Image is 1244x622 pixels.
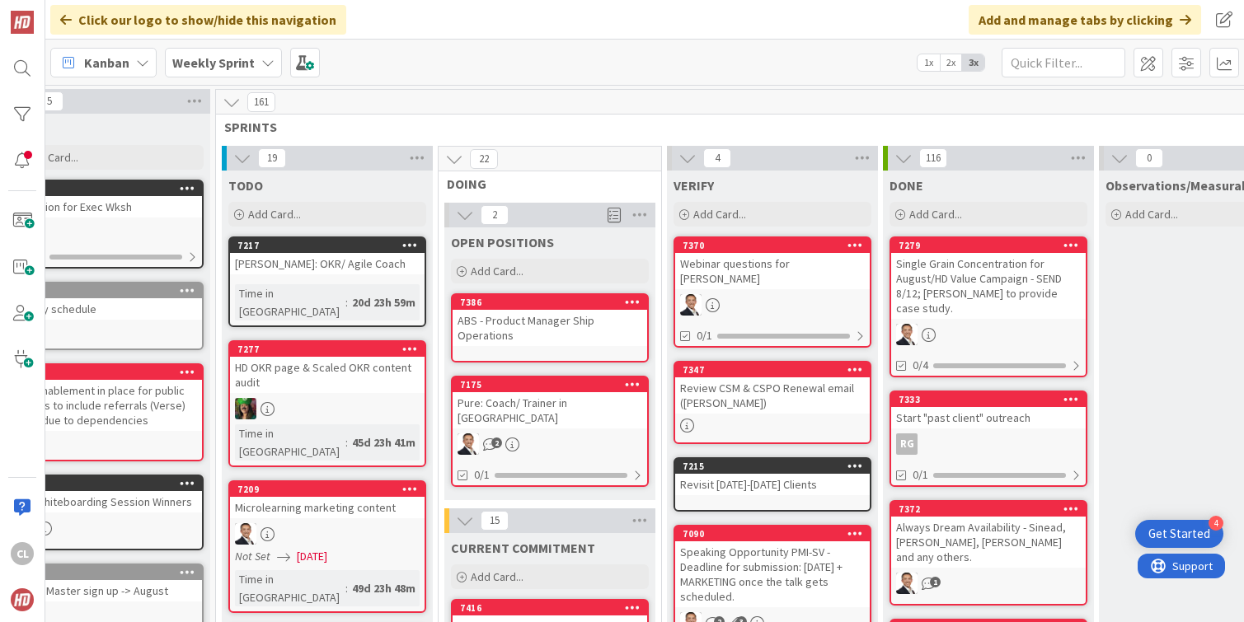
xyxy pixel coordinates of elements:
[230,342,425,357] div: 7277
[470,149,498,169] span: 22
[247,92,275,112] span: 161
[230,253,425,274] div: [PERSON_NAME]: OKR/ Agile Coach
[235,570,345,606] div: Time in [GEOGRAPHIC_DATA]
[674,361,871,444] a: 7347Review CSM & CSPO Renewal email ([PERSON_NAME])
[235,398,256,419] img: SL
[890,391,1087,487] a: 7333Start "past client" outreachRG0/1
[35,91,63,111] span: 5
[15,183,202,194] div: 6661
[248,207,301,222] span: Add Card...
[1135,148,1163,168] span: 0
[451,234,554,250] span: OPEN POSITIONS
[453,295,647,346] div: 7386ABS - Product Manager Ship Operations
[348,293,420,311] div: 20d 23h 59m
[891,433,1086,455] div: RG
[237,484,425,495] div: 7209
[6,180,204,269] a: 6661Execution for Exec Wksh
[451,540,595,556] span: CURRENT COMMITMENT
[675,362,870,377] div: 7347
[447,175,641,192] span: DOING
[675,541,870,607] div: Speaking Opportunity PMI-SV - Deadline for submission: [DATE] + MARKETING once the talk gets sche...
[899,394,1086,405] div: 7333
[6,282,204,350] a: 5982Weekly schedule
[891,392,1086,407] div: 7333
[474,466,490,484] span: 0/1
[230,482,425,497] div: 7209
[230,357,425,393] div: HD OKR page & Scaled OKR content audit
[896,324,918,345] img: SL
[11,542,34,565] div: CL
[683,461,870,472] div: 7215
[7,476,202,491] div: 6332
[962,54,984,71] span: 3x
[891,392,1086,428] div: 7333Start "past client" outreach
[7,196,202,217] div: Execution for Exec Wksh
[1125,207,1178,222] span: Add Card...
[235,523,256,545] img: SL
[899,240,1086,251] div: 7279
[899,503,1086,515] div: 7372
[471,569,523,584] span: Add Card...
[7,476,202,512] div: 6332Pick Whiteboarding Session Winners
[7,565,202,580] div: 919
[84,53,129,72] span: Kanban
[228,177,263,194] span: TODO
[683,240,870,251] div: 7370
[1135,520,1223,548] div: Open Get Started checklist, remaining modules: 4
[345,579,348,597] span: :
[891,502,1086,517] div: 7372
[675,474,870,495] div: Revisit [DATE]-[DATE] Clients
[258,148,286,168] span: 19
[15,367,202,378] div: 5525
[235,284,345,320] div: Time in [GEOGRAPHIC_DATA]
[453,310,647,346] div: ABS - Product Manager Ship Operations
[7,365,202,431] div: 5525Text enablement in place for public classes to include referrals (Verse) Delay due to depende...
[228,340,426,467] a: 7277HD OKR page & Scaled OKR content auditSLTime in [GEOGRAPHIC_DATA]:45d 23h 41m
[697,327,712,344] span: 0/1
[940,54,962,71] span: 2x
[909,207,962,222] span: Add Card...
[7,298,202,320] div: Weekly schedule
[230,523,425,545] div: SL
[913,466,928,484] span: 0/1
[930,577,941,587] span: 1
[891,324,1086,345] div: SL
[675,253,870,289] div: Webinar questions for [PERSON_NAME]
[451,376,649,487] a: 7175Pure: Coach/ Trainer in [GEOGRAPHIC_DATA]SL0/1
[7,580,202,601] div: Scrum Master sign up -> August
[35,2,75,22] span: Support
[891,517,1086,568] div: Always Dream Availability - Sinead, [PERSON_NAME], [PERSON_NAME] and any others.
[235,549,270,564] i: Not Set
[230,398,425,419] div: SL
[460,602,647,614] div: 7416
[896,573,918,594] img: SL
[919,148,947,168] span: 116
[345,433,348,451] span: :
[453,377,647,392] div: 7175
[491,437,502,448] span: 2
[7,181,202,217] div: 6661Execution for Exec Wksh
[15,285,202,297] div: 5982
[890,236,1087,377] a: 7279Single Grain Concentration for August/HD Value Campaign - SEND 8/12; [PERSON_NAME] to provide...
[675,526,870,541] div: 7090
[460,379,647,391] div: 7175
[230,238,425,253] div: 7217
[7,565,202,601] div: 919Scrum Master sign up -> August
[7,181,202,196] div: 6661
[683,364,870,376] div: 7347
[896,433,918,455] div: RG
[460,297,647,308] div: 7386
[703,148,731,168] span: 4
[675,294,870,316] div: SL
[458,433,479,455] img: SL
[11,588,34,611] img: avatar
[1148,526,1210,542] div: Get Started
[969,5,1201,35] div: Add and manage tabs by clicking
[237,344,425,355] div: 7277
[228,236,426,327] a: 7217[PERSON_NAME]: OKR/ Agile CoachTime in [GEOGRAPHIC_DATA]:20d 23h 59m
[7,491,202,512] div: Pick Whiteboarding Session Winners
[15,478,202,489] div: 6332
[230,482,425,518] div: 7209Microlearning marketing content
[674,457,871,512] a: 7215Revisit [DATE]-[DATE] Clients
[50,5,346,35] div: Click our logo to show/hide this navigation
